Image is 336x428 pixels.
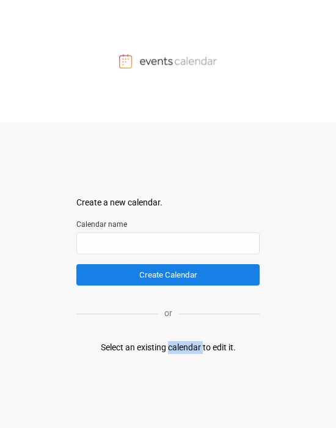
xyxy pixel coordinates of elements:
[76,196,260,209] div: Create a new calendar.
[76,264,260,286] button: Create Calendar
[101,341,236,354] div: Select an existing calendar to edit it.
[119,54,217,68] img: Events Calendar
[158,307,178,320] p: or
[76,219,260,230] label: Calendar name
